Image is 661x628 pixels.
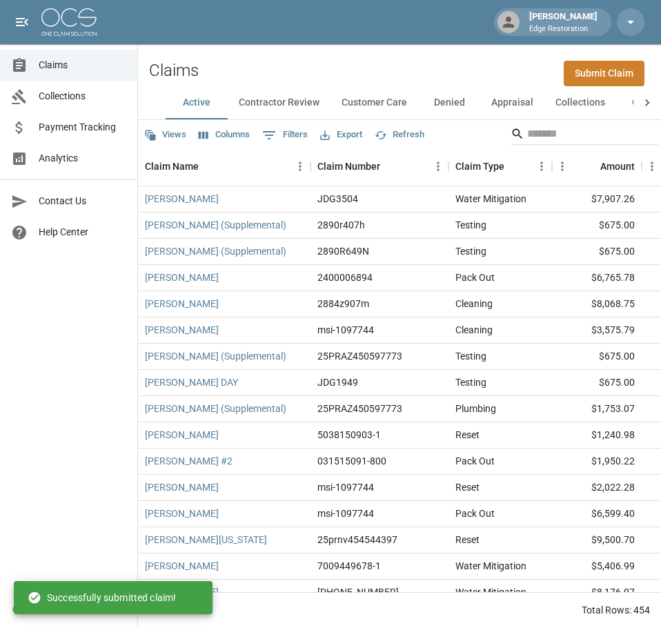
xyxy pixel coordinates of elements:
div: Pack Out [455,271,495,284]
div: $675.00 [552,344,642,370]
div: Testing [455,375,486,389]
div: 25prnv454544397 [317,533,397,547]
a: [PERSON_NAME] (Supplemental) [145,244,286,258]
button: Refresh [371,124,428,146]
span: Payment Tracking [39,120,126,135]
button: Collections [544,86,616,119]
a: [PERSON_NAME] DAY [145,375,238,389]
div: 2890r407h [317,218,365,232]
div: $3,575.79 [552,317,642,344]
div: 25PRAZ450597773 [317,402,402,415]
div: Claim Name [138,147,310,186]
div: Amount [600,147,635,186]
div: Pack Out [455,454,495,468]
div: Pack Out [455,507,495,520]
a: [PERSON_NAME] (Supplemental) [145,218,286,232]
div: msi-1097744 [317,480,374,494]
div: Cleaning [455,323,493,337]
div: $8,176.07 [552,580,642,606]
img: ocs-logo-white-transparent.png [41,8,97,36]
button: Sort [380,157,399,176]
div: JDG1949 [317,375,358,389]
div: Claim Number [317,147,380,186]
div: $6,599.40 [552,501,642,527]
div: Water Mitigation [455,192,526,206]
p: Edge Restoration [529,23,598,35]
div: 2884z907m [317,297,369,311]
div: 2890R649N [317,244,369,258]
button: Sort [504,157,524,176]
div: Claim Type [455,147,504,186]
div: $9,500.70 [552,527,642,553]
div: Claim Number [310,147,448,186]
div: Reset [455,533,480,547]
a: [PERSON_NAME][US_STATE] [145,533,267,547]
span: Analytics [39,151,126,166]
button: Export [317,124,366,146]
button: Menu [428,156,448,177]
div: $5,406.99 [552,553,642,580]
div: 5038150903-1 [317,428,381,442]
button: Appraisal [480,86,544,119]
div: JDG3504 [317,192,358,206]
div: Testing [455,349,486,363]
div: msi-1097744 [317,507,374,520]
span: Claims [39,58,126,72]
div: dynamic tabs [166,86,633,119]
span: Help Center [39,225,126,239]
div: Reset [455,428,480,442]
div: 031515091-800 [317,454,386,468]
div: $675.00 [552,213,642,239]
a: [PERSON_NAME] #2 [145,454,233,468]
button: Show filters [259,124,311,146]
button: Active [166,86,228,119]
div: Testing [455,244,486,258]
div: $8,068.75 [552,291,642,317]
button: Sort [581,157,600,176]
div: Reset [455,480,480,494]
button: open drawer [8,8,36,36]
div: Cleaning [455,297,493,311]
div: 7009449678-1 [317,559,381,573]
div: $2,022.28 [552,475,642,501]
button: Customer Care [330,86,418,119]
a: Submit Claim [564,61,644,86]
a: [PERSON_NAME] (Supplemental) [145,349,286,363]
div: $1,950.22 [552,449,642,475]
div: $675.00 [552,239,642,265]
a: [PERSON_NAME] [145,480,219,494]
a: [PERSON_NAME] [145,297,219,311]
a: [PERSON_NAME] [145,507,219,520]
div: Successfully submitted claim! [28,585,176,610]
div: $1,240.98 [552,422,642,449]
h2: Claims [149,61,199,81]
button: Views [141,124,190,146]
div: $7,907.26 [552,186,642,213]
div: Water Mitigation [455,559,526,573]
div: $6,765.78 [552,265,642,291]
div: 01-009-262911 [317,585,399,599]
div: $675.00 [552,370,642,396]
button: Denied [418,86,480,119]
a: [PERSON_NAME] (Supplemental) [145,402,286,415]
button: Menu [552,156,573,177]
button: Menu [290,156,310,177]
div: msi-1097744 [317,323,374,337]
button: Select columns [195,124,253,146]
a: [PERSON_NAME] [145,428,219,442]
div: 25PRAZ450597773 [317,349,402,363]
div: 2400006894 [317,271,373,284]
a: [PERSON_NAME] [145,559,219,573]
div: [PERSON_NAME] [524,10,603,35]
a: [PERSON_NAME] [145,192,219,206]
div: Amount [552,147,642,186]
button: Sort [199,157,218,176]
span: Contact Us [39,194,126,208]
div: $1,753.07 [552,396,642,422]
button: Menu [531,156,552,177]
div: Claim Name [145,147,199,186]
div: © 2025 One Claim Solution [12,602,125,616]
div: Total Rows: 454 [582,603,650,617]
div: Plumbing [455,402,496,415]
div: Water Mitigation [455,585,526,599]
